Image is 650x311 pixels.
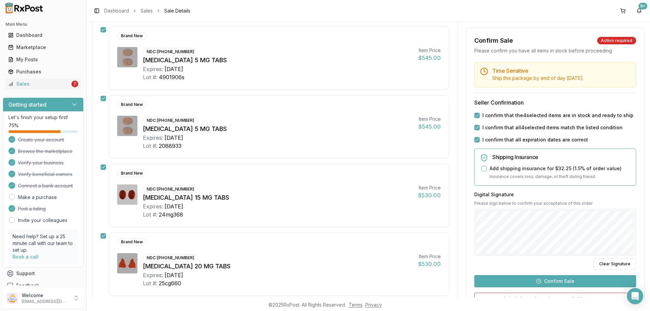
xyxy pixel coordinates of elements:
img: User avatar [7,293,18,304]
div: [DATE] [165,65,183,73]
div: [DATE] [165,134,183,142]
span: 75 % [8,122,19,129]
p: Need help? Set up a 25 minute call with our team to set up. [13,233,74,253]
button: Confirm Sale [474,275,636,287]
button: Clear Signature [593,258,636,270]
h3: Seller Confirmation [474,98,636,107]
a: Sales7 [5,78,81,90]
a: Dashboard [5,29,81,41]
div: Item Price [418,116,441,123]
button: Sales7 [3,79,84,89]
a: Dashboard [104,7,129,14]
div: Marketplace [8,44,78,51]
div: Item Price [418,253,441,260]
a: Book a call [13,254,39,260]
div: Expires: [143,65,163,73]
div: 7 [71,81,78,87]
div: Item Price [418,184,441,191]
div: 24mg368 [159,210,183,219]
div: 4901906s [159,73,185,81]
div: $545.00 [418,54,441,62]
span: Verify your business [18,159,64,166]
div: [MEDICAL_DATA] 20 MG TABS [143,262,413,271]
h2: Main Menu [5,22,81,27]
label: I confirm that all expiration dates are correct [482,136,588,143]
label: I confirm that the 4 selected items are in stock and ready to ship [482,112,633,119]
a: Terms [349,302,363,308]
a: My Posts [5,53,81,66]
div: Brand New [117,101,147,108]
div: NDC: [PHONE_NUMBER] [143,254,198,262]
div: Sales [8,81,70,87]
div: [MEDICAL_DATA] 5 MG TABS [143,55,413,65]
div: Lot #: [143,210,157,219]
div: [MEDICAL_DATA] 5 MG TABS [143,124,413,134]
button: Dashboard [3,30,84,41]
div: Expires: [143,202,163,210]
a: Marketplace [5,41,81,53]
div: 25cg660 [159,279,181,287]
button: I don't have these items available anymore [474,293,636,306]
p: Insurance covers loss, damage, or theft during transit. [490,173,630,180]
div: Please confirm you have all items in stock before proceeding [474,47,636,54]
div: Brand New [117,170,147,177]
img: Eliquis 5 MG TABS [117,116,137,136]
div: Brand New [117,238,147,246]
div: Action required [597,37,636,44]
span: Feedback [16,282,39,289]
span: Verify beneficial owners [18,171,72,178]
button: Purchases [3,66,84,77]
div: Expires: [143,134,163,142]
a: Invite your colleagues [18,217,67,224]
a: Privacy [365,302,382,308]
div: Lot #: [143,142,157,150]
img: Xarelto 20 MG TABS [117,253,137,273]
div: NDC: [PHONE_NUMBER] [143,48,198,55]
p: [EMAIL_ADDRESS][DOMAIN_NAME] [22,299,69,304]
label: Add shipping insurance for $32.25 ( 1.5 % of order value) [490,165,622,172]
div: 9+ [638,3,647,9]
button: Marketplace [3,42,84,53]
div: $545.00 [418,123,441,131]
div: Dashboard [8,32,78,39]
img: Xarelto 15 MG TABS [117,184,137,205]
a: Purchases [5,66,81,78]
img: RxPost Logo [3,3,46,14]
div: Confirm Sale [474,36,513,45]
a: Sales [140,7,153,14]
h5: Shipping Insurance [492,154,630,160]
div: [DATE] [165,271,183,279]
div: Item Price [418,47,441,54]
img: Eliquis 5 MG TABS [117,47,137,67]
span: Create your account [18,136,64,143]
nav: breadcrumb [104,7,190,14]
div: My Posts [8,56,78,63]
span: Browse the marketplace [18,148,72,155]
h3: Getting started [8,101,46,109]
a: Make a purchase [18,194,57,201]
span: Sale Details [164,7,190,14]
label: I confirm that all 4 selected items match the listed condition [482,124,623,131]
span: Post a listing [18,205,46,212]
div: Purchases [8,68,78,75]
div: $530.00 [418,260,441,268]
h5: Time Sensitive [492,68,630,73]
div: Lot #: [143,279,157,287]
div: [DATE] [165,202,183,210]
div: NDC: [PHONE_NUMBER] [143,185,198,193]
div: Expires: [143,271,163,279]
div: NDC: [PHONE_NUMBER] [143,117,198,124]
span: Connect a bank account [18,182,73,189]
div: $530.00 [418,191,441,199]
div: [MEDICAL_DATA] 15 MG TABS [143,193,413,202]
button: 9+ [634,5,645,16]
p: Welcome [22,292,69,299]
div: 2088933 [159,142,181,150]
button: My Posts [3,54,84,65]
button: Feedback [3,280,84,292]
p: Let's finish your setup first! [8,114,78,121]
button: Support [3,267,84,280]
span: Ship this package by end of day [DATE] . [492,75,584,81]
p: Please sign below to confirm your acceptance of this order [474,201,636,206]
div: Lot #: [143,73,157,81]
